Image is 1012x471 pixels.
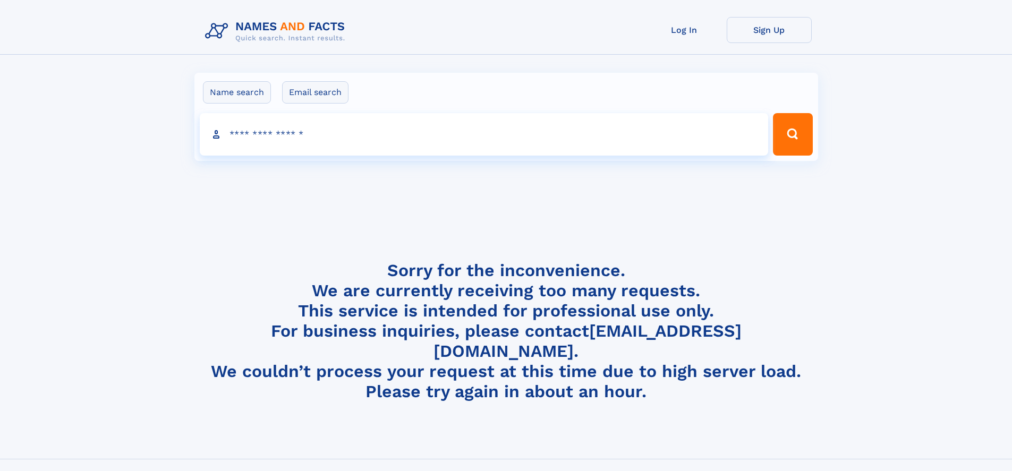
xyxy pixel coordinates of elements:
[201,260,812,402] h4: Sorry for the inconvenience. We are currently receiving too many requests. This service is intend...
[282,81,348,104] label: Email search
[433,321,742,361] a: [EMAIL_ADDRESS][DOMAIN_NAME]
[201,17,354,46] img: Logo Names and Facts
[773,113,812,156] button: Search Button
[727,17,812,43] a: Sign Up
[203,81,271,104] label: Name search
[200,113,769,156] input: search input
[642,17,727,43] a: Log In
